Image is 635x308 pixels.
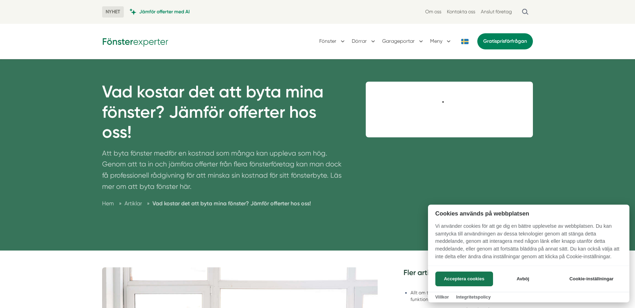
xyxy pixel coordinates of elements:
[561,272,622,286] button: Cookie-inställningar
[435,294,449,300] a: Villkor
[428,223,629,265] p: Vi använder cookies för att ge dig en bättre upplevelse av webbplatsen. Du kan samtycka till anvä...
[456,294,491,300] a: Integritetspolicy
[428,210,629,217] h2: Cookies används på webbplatsen
[435,272,493,286] button: Acceptera cookies
[495,272,551,286] button: Avböj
